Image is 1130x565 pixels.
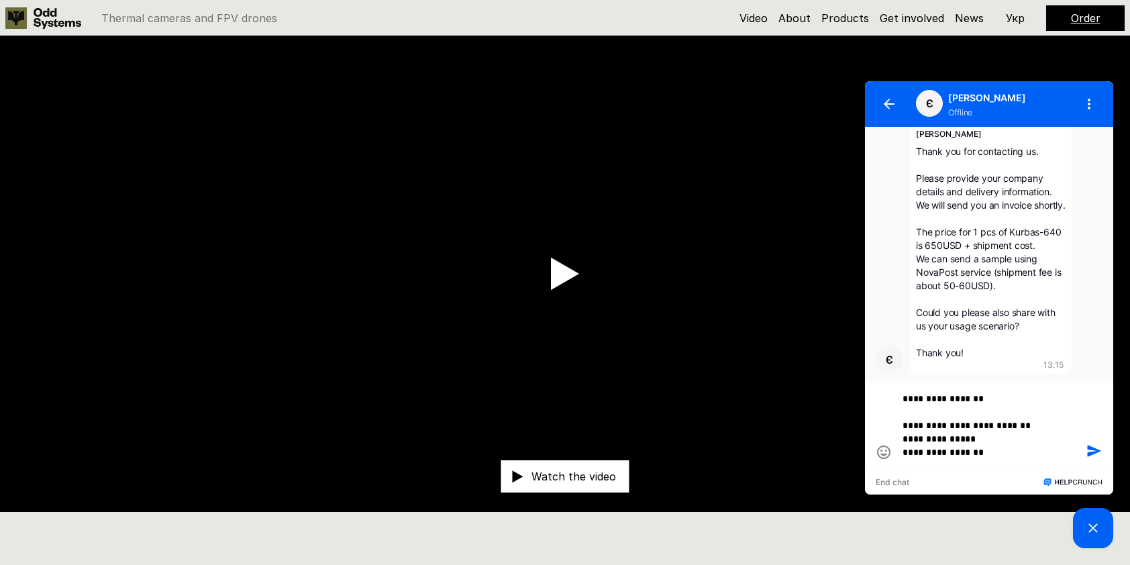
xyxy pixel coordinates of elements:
a: About [778,11,811,25]
iframe: HelpCrunch [862,78,1117,552]
p: Укр [1006,13,1025,23]
a: Order [1071,11,1100,25]
p: Thermal cameras and FPV drones [101,13,277,23]
a: Get involved [880,11,944,25]
a: News [955,11,984,25]
a: Video [739,11,768,25]
p: Watch the video [531,472,616,482]
a: Products [821,11,869,25]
